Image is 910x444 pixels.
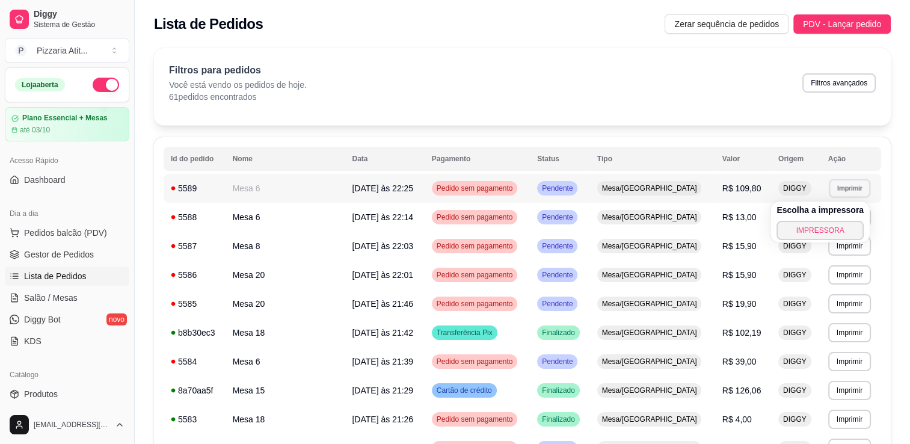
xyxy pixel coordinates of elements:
[722,357,757,366] span: R$ 39,00
[540,212,575,222] span: Pendente
[540,328,577,338] span: Finalizado
[226,203,345,232] td: Mesa 6
[352,386,413,395] span: [DATE] às 21:29
[434,212,515,222] span: Pedido sem pagamento
[828,323,871,342] button: Imprimir
[600,183,699,193] span: Mesa/[GEOGRAPHIC_DATA]
[37,45,88,57] div: Pizzaria Atit ...
[352,415,413,424] span: [DATE] às 21:26
[828,265,871,285] button: Imprimir
[20,125,50,135] article: até 03/10
[93,78,119,92] button: Alterar Status
[722,212,757,222] span: R$ 13,00
[781,357,809,366] span: DIGGY
[781,183,809,193] span: DIGGY
[226,147,345,171] th: Nome
[169,91,307,103] p: 61 pedidos encontrados
[828,381,871,400] button: Imprimir
[540,386,577,395] span: Finalizado
[434,241,515,251] span: Pedido sem pagamento
[425,147,530,171] th: Pagamento
[715,147,771,171] th: Valor
[781,415,809,424] span: DIGGY
[226,405,345,434] td: Mesa 18
[540,299,575,309] span: Pendente
[171,413,218,425] div: 5583
[828,236,871,256] button: Imprimir
[24,388,58,400] span: Produtos
[164,147,226,171] th: Id do pedido
[171,240,218,252] div: 5587
[352,183,413,193] span: [DATE] às 22:25
[771,147,821,171] th: Origem
[776,221,864,240] button: IMPRESSORA
[674,17,779,31] span: Zerar sequência de pedidos
[226,174,345,203] td: Mesa 6
[722,415,752,424] span: R$ 4,00
[226,289,345,318] td: Mesa 20
[24,313,61,325] span: Diggy Bot
[352,270,413,280] span: [DATE] às 22:01
[171,269,218,281] div: 5586
[154,14,263,34] h2: Lista de Pedidos
[352,357,413,366] span: [DATE] às 21:39
[34,9,125,20] span: Diggy
[781,299,809,309] span: DIGGY
[600,328,699,338] span: Mesa/[GEOGRAPHIC_DATA]
[600,357,699,366] span: Mesa/[GEOGRAPHIC_DATA]
[352,241,413,251] span: [DATE] às 22:03
[776,204,864,216] h4: Escolha a impressora
[15,45,27,57] span: P
[352,328,413,338] span: [DATE] às 21:42
[34,420,110,430] span: [EMAIL_ADDRESS][DOMAIN_NAME]
[226,347,345,376] td: Mesa 6
[722,183,761,193] span: R$ 109,80
[829,179,870,197] button: Imprimir
[530,147,590,171] th: Status
[600,212,699,222] span: Mesa/[GEOGRAPHIC_DATA]
[434,386,494,395] span: Cartão de crédito
[540,241,575,251] span: Pendente
[171,298,218,310] div: 5585
[171,384,218,396] div: 8a70aa5f
[171,211,218,223] div: 5588
[540,357,575,366] span: Pendente
[722,270,757,280] span: R$ 15,90
[781,270,809,280] span: DIGGY
[781,241,809,251] span: DIGGY
[169,63,307,78] p: Filtros para pedidos
[600,299,699,309] span: Mesa/[GEOGRAPHIC_DATA]
[15,78,65,91] div: Loja aberta
[722,328,761,338] span: R$ 102,19
[5,365,129,384] div: Catálogo
[352,299,413,309] span: [DATE] às 21:46
[24,270,87,282] span: Lista de Pedidos
[24,292,78,304] span: Salão / Mesas
[802,73,876,93] button: Filtros avançados
[434,183,515,193] span: Pedido sem pagamento
[600,270,699,280] span: Mesa/[GEOGRAPHIC_DATA]
[600,386,699,395] span: Mesa/[GEOGRAPHIC_DATA]
[540,415,577,424] span: Finalizado
[781,328,809,338] span: DIGGY
[226,318,345,347] td: Mesa 18
[171,327,218,339] div: b8b30ec3
[434,270,515,280] span: Pedido sem pagamento
[590,147,715,171] th: Tipo
[803,17,881,31] span: PDV - Lançar pedido
[171,182,218,194] div: 5589
[434,357,515,366] span: Pedido sem pagamento
[5,151,129,170] div: Acesso Rápido
[722,241,757,251] span: R$ 15,90
[345,147,424,171] th: Data
[5,204,129,223] div: Dia a dia
[24,248,94,261] span: Gestor de Pedidos
[434,415,515,424] span: Pedido sem pagamento
[352,212,413,222] span: [DATE] às 22:14
[24,335,42,347] span: KDS
[828,352,871,371] button: Imprimir
[226,376,345,405] td: Mesa 15
[169,79,307,91] p: Você está vendo os pedidos de hoje.
[34,20,125,29] span: Sistema de Gestão
[600,415,699,424] span: Mesa/[GEOGRAPHIC_DATA]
